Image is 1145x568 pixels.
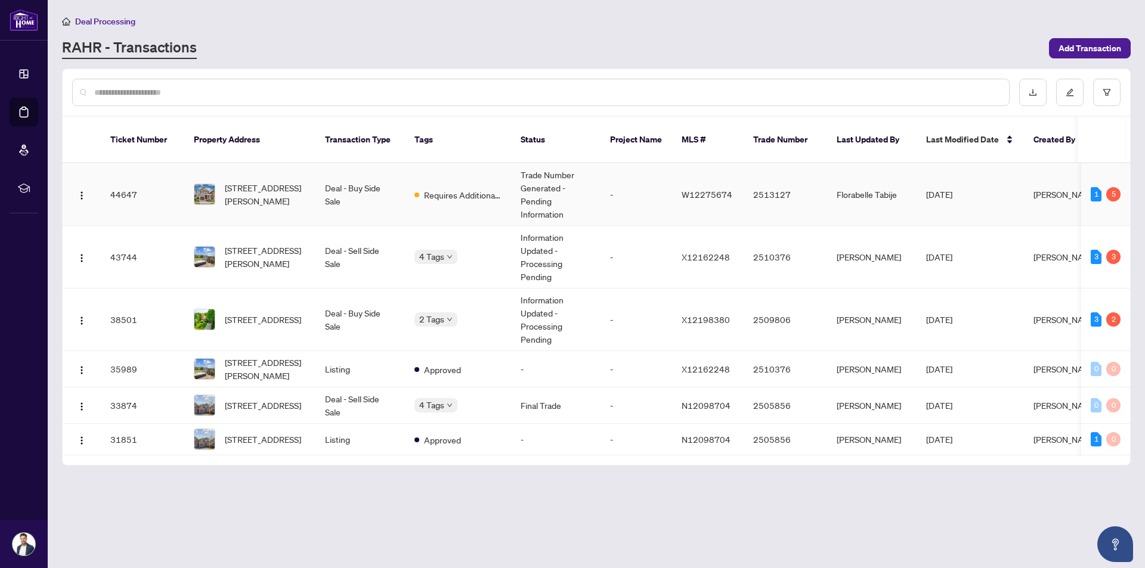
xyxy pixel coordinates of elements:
span: 4 Tags [419,250,444,263]
img: Logo [77,365,86,375]
div: 3 [1106,250,1121,264]
span: down [447,402,453,408]
td: 2505856 [744,424,827,455]
td: - [511,351,601,387]
th: Created By [1024,117,1096,163]
button: Logo [72,359,91,378]
span: down [447,316,453,322]
img: thumbnail-img [194,395,215,415]
span: [STREET_ADDRESS] [225,433,301,446]
a: RAHR - Transactions [62,38,197,59]
img: Logo [77,191,86,200]
td: [PERSON_NAME] [827,288,917,351]
th: Transaction Type [315,117,405,163]
td: Listing [315,424,405,455]
td: 43744 [101,226,184,288]
span: download [1029,88,1037,97]
div: 0 [1091,362,1101,376]
td: 2510376 [744,226,827,288]
td: Deal - Buy Side Sale [315,288,405,351]
th: Ticket Number [101,117,184,163]
span: [PERSON_NAME] [1033,189,1098,200]
th: Tags [405,117,511,163]
span: Deal Processing [75,16,135,27]
th: Property Address [184,117,315,163]
span: N12098704 [682,434,731,445]
button: Logo [72,396,91,415]
img: Profile Icon [13,533,35,555]
span: [DATE] [926,364,952,374]
button: filter [1093,79,1121,106]
button: Logo [72,430,91,449]
td: Florabelle Tabije [827,163,917,226]
td: Listing [315,351,405,387]
td: Information Updated - Processing Pending [511,288,601,351]
td: - [601,288,672,351]
div: 1 [1091,187,1101,201]
img: thumbnail-img [194,429,215,449]
span: [STREET_ADDRESS][PERSON_NAME] [225,244,306,270]
td: Information Updated - Processing Pending [511,226,601,288]
span: N12098704 [682,400,731,411]
td: - [601,351,672,387]
div: 0 [1106,362,1121,376]
span: 2 Tags [419,312,444,326]
td: 2513127 [744,163,827,226]
span: X12198380 [682,314,730,325]
span: [DATE] [926,252,952,262]
th: Trade Number [744,117,827,163]
td: 38501 [101,288,184,351]
td: [PERSON_NAME] [827,351,917,387]
span: Add Transaction [1059,39,1121,58]
span: [PERSON_NAME] [1033,400,1098,411]
span: [PERSON_NAME] [1033,364,1098,374]
span: W12275674 [682,189,732,200]
td: Deal - Buy Side Sale [315,163,405,226]
button: edit [1056,79,1084,106]
button: download [1019,79,1047,106]
span: Approved [424,363,461,376]
th: Last Updated By [827,117,917,163]
td: 35989 [101,351,184,387]
span: edit [1066,88,1074,97]
span: Last Modified Date [926,133,999,146]
span: [DATE] [926,189,952,200]
td: 33874 [101,387,184,424]
td: - [511,424,601,455]
div: 1 [1091,432,1101,446]
div: 0 [1091,398,1101,412]
td: 44647 [101,163,184,226]
span: [DATE] [926,400,952,411]
button: Logo [72,247,91,266]
div: 0 [1106,432,1121,446]
th: MLS # [672,117,744,163]
td: - [601,226,672,288]
td: Deal - Sell Side Sale [315,387,405,424]
td: 2509806 [744,288,827,351]
span: X12162248 [682,364,730,374]
span: [DATE] [926,434,952,445]
td: Final Trade [511,387,601,424]
span: Approved [424,433,461,446]
img: thumbnail-img [194,359,215,379]
th: Last Modified Date [917,117,1024,163]
td: - [601,424,672,455]
img: thumbnail-img [194,247,215,267]
img: Logo [77,436,86,445]
span: [DATE] [926,314,952,325]
img: Logo [77,316,86,325]
div: 3 [1091,250,1101,264]
button: Logo [72,185,91,204]
span: filter [1103,88,1111,97]
span: Requires Additional Docs [424,188,502,201]
span: X12162248 [682,252,730,262]
img: logo [10,9,38,31]
div: 3 [1091,312,1101,327]
img: thumbnail-img [194,309,215,330]
div: 0 [1106,398,1121,412]
td: Deal - Sell Side Sale [315,226,405,288]
span: [STREET_ADDRESS] [225,313,301,326]
th: Status [511,117,601,163]
td: Trade Number Generated - Pending Information [511,163,601,226]
td: [PERSON_NAME] [827,387,917,424]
